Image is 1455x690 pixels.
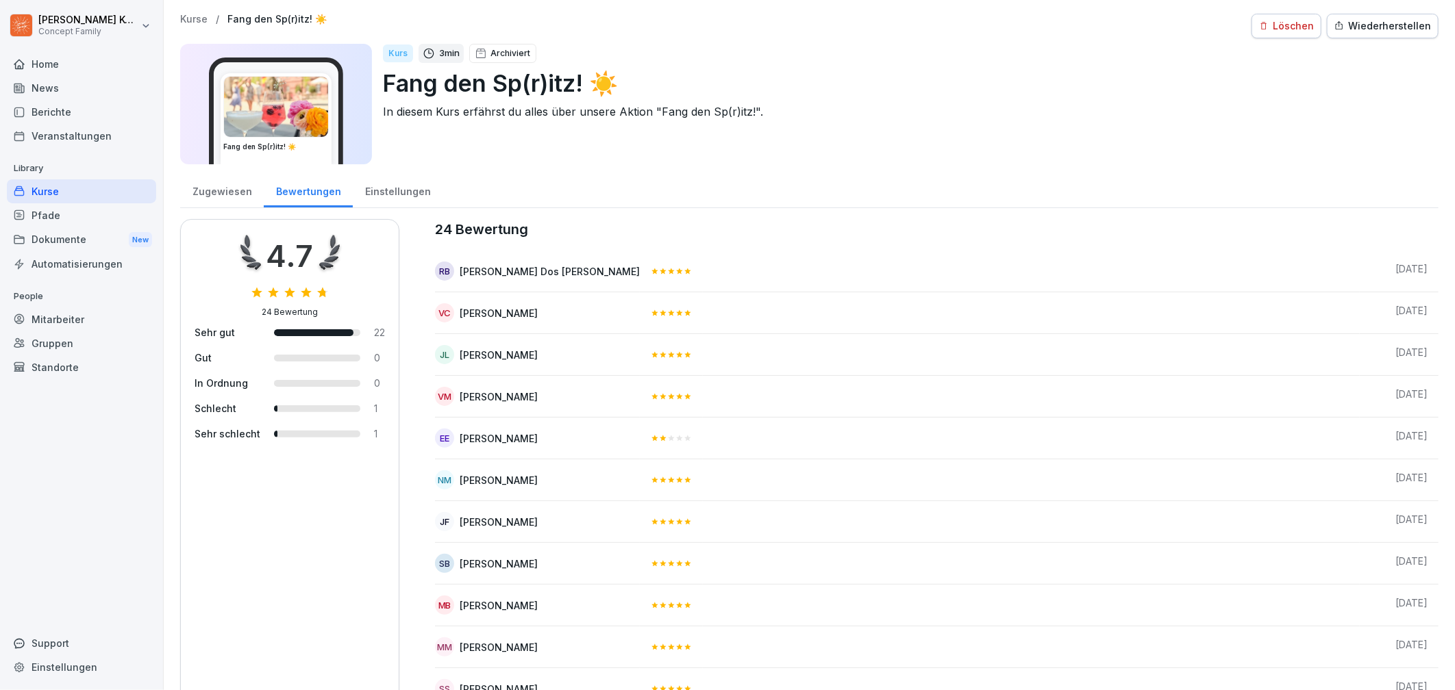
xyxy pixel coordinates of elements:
td: [DATE] [1360,251,1439,292]
td: [DATE] [1360,334,1439,376]
div: [PERSON_NAME] [460,557,538,571]
div: New [129,232,152,248]
td: [DATE] [1360,418,1439,459]
td: [DATE] [1360,501,1439,543]
div: Sehr schlecht [195,426,260,441]
div: 24 Bewertung [262,306,318,318]
div: [PERSON_NAME] [460,598,538,613]
p: Library [7,157,156,179]
a: Pfade [7,203,156,227]
p: 3 min [439,47,460,60]
a: Fang den Sp(r)itz! ☀️ [227,14,327,25]
div: 1 [374,401,385,416]
div: MM [435,637,454,656]
div: [PERSON_NAME] [460,473,538,487]
caption: 24 Bewertung [435,219,1439,240]
div: RB [435,261,454,281]
button: Wiederherstellen [1327,14,1439,38]
td: [DATE] [1360,459,1439,501]
button: Löschen [1252,14,1321,38]
a: Automatisierungen [7,252,156,276]
h3: Fang den Sp(r)itz! ☀️ [223,142,329,152]
div: 0 [374,376,385,390]
a: Gruppen [7,331,156,355]
div: In Ordnung [195,376,260,390]
a: Home [7,52,156,76]
div: JF [435,512,454,531]
div: Support [7,631,156,655]
div: SB [435,554,454,573]
div: 22 [374,325,385,340]
div: [PERSON_NAME] [460,431,538,446]
div: Wiederherstellen [1334,18,1431,34]
div: 1 [374,426,385,441]
a: Einstellungen [353,172,443,207]
div: VC [435,303,454,322]
a: Kurse [7,179,156,203]
div: NM [435,470,454,489]
div: [PERSON_NAME] [460,389,538,404]
a: Berichte [7,100,156,124]
div: MB [435,596,454,615]
div: [PERSON_NAME] [460,348,538,362]
div: Kurs [383,44,413,62]
a: Kurse [180,14,208,25]
td: [DATE] [1360,543,1439,585]
div: VM [435,387,454,406]
td: [DATE] [1360,585,1439,626]
p: Archiviert [490,47,530,60]
a: News [7,76,156,100]
p: / [216,14,219,25]
a: Einstellungen [7,655,156,679]
td: [DATE] [1360,626,1439,668]
div: Dokumente [7,227,156,253]
p: In diesem Kurs erfährst du alles über unsere Aktion "Fang den Sp(r)itz!". [383,103,1428,120]
div: [PERSON_NAME] [460,515,538,529]
div: Löschen [1259,18,1314,34]
div: Gut [195,350,260,365]
div: 0 [374,350,385,365]
a: Bewertungen [264,172,353,207]
a: Mitarbeiter [7,307,156,331]
td: [DATE] [1360,376,1439,418]
p: People [7,285,156,307]
p: [PERSON_NAME] Komarov [38,14,138,26]
div: [PERSON_NAME] Dos [PERSON_NAME] [460,264,640,279]
div: EE [435,429,454,448]
div: JL [435,345,454,364]
p: Fang den Sp(r)itz! ☀️ [383,66,1428,101]
img: lisxt29zix8d85hqugm5p1kp.png [224,77,328,137]
div: [PERSON_NAME] [460,306,538,320]
a: Standorte [7,355,156,379]
p: Concept Family [38,27,138,36]
div: Sehr gut [195,325,260,340]
div: 4.7 [266,233,314,279]
div: [PERSON_NAME] [460,640,538,654]
td: [DATE] [1360,292,1439,334]
a: DokumenteNew [7,227,156,253]
div: Schlecht [195,401,260,416]
a: Veranstaltungen [7,124,156,148]
a: Zugewiesen [180,172,264,207]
